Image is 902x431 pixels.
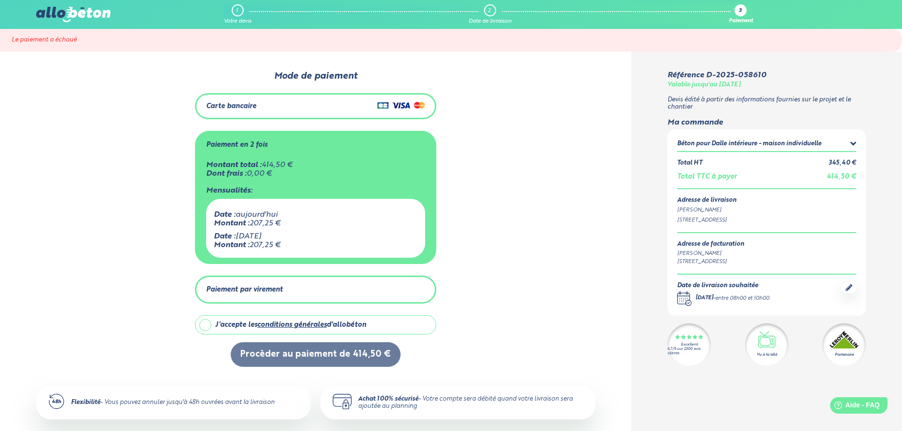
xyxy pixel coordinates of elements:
[835,352,854,358] div: Partenaire
[677,197,856,204] div: Adresse de livraison
[358,396,418,402] strong: Achat 100% sécurisé
[677,258,744,266] div: [STREET_ADDRESS]
[677,282,769,290] div: Date de livraison souhaitée
[214,210,417,219] div: aujourd'hui
[681,343,698,347] div: Excellent
[214,220,250,227] span: Montant :
[677,139,856,151] summary: Béton pour Dalle intérieure - maison individuelle
[667,71,766,80] div: Référence D-2025-058610
[488,8,491,14] div: 2
[214,241,250,249] span: Montant :
[214,211,236,219] span: Date :
[71,399,275,406] div: - Vous pouvez annuler jusqu'à 48h ouvrées avant la livraison
[206,102,256,111] div: Carte bancaire
[71,399,100,405] strong: Flexibilité
[695,294,769,303] div: -
[816,393,891,420] iframe: Help widget launcher
[677,140,821,148] div: Béton pour Dalle intérieure - maison individuelle
[677,173,737,181] div: Total TTC à payer
[358,396,583,410] div: - Votre compte sera débité quand votre livraison sera ajoutée au planning
[667,347,711,356] div: 4.7/5 sur 2300 avis clients
[206,170,247,178] span: Dont frais :
[214,232,417,241] div: [DATE]
[12,37,890,44] div: Le paiement a échoué
[677,206,856,214] div: [PERSON_NAME]
[667,97,866,111] p: Devis édité à partir des informations fournies sur le projet et le chantier
[215,321,366,329] div: J'accepte les d'allobéton
[757,352,777,358] div: Vu à la télé
[36,7,111,22] img: allobéton
[715,294,769,303] div: entre 08h00 et 10h00
[206,161,262,169] span: Montant total :
[729,18,753,25] div: Paiement
[257,321,327,328] a: conditions générales
[677,216,856,224] div: [STREET_ADDRESS]
[677,250,744,258] div: [PERSON_NAME]
[677,160,702,167] div: Total HT
[206,169,425,178] div: 0,00 €
[214,233,236,240] span: Date :
[224,4,251,25] a: 1 Votre devis
[206,187,252,195] span: Mensualités:
[236,8,238,14] div: 1
[677,241,744,248] div: Adresse de facturation
[214,219,417,228] div: 207,25 €
[827,173,856,180] span: 414,50 €
[206,161,425,169] div: 414,50 €
[469,4,512,25] a: 2 Date de livraison
[729,4,753,25] a: 3 Paiement
[469,18,512,25] div: Date de livraison
[377,99,425,111] img: Cartes de crédit
[667,82,741,89] div: Valable jusqu'au [DATE]
[695,294,713,303] div: [DATE]
[231,342,401,367] button: Procèder au paiement de 414,50 €
[206,286,283,294] div: Paiement par virement
[224,18,251,25] div: Votre devis
[829,160,856,167] div: 345,40 €
[214,241,417,250] div: 207,25 €
[148,71,484,82] div: Mode de paiement
[739,8,742,14] div: 3
[206,141,267,149] div: Paiement en 2 fois
[667,118,866,127] div: Ma commande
